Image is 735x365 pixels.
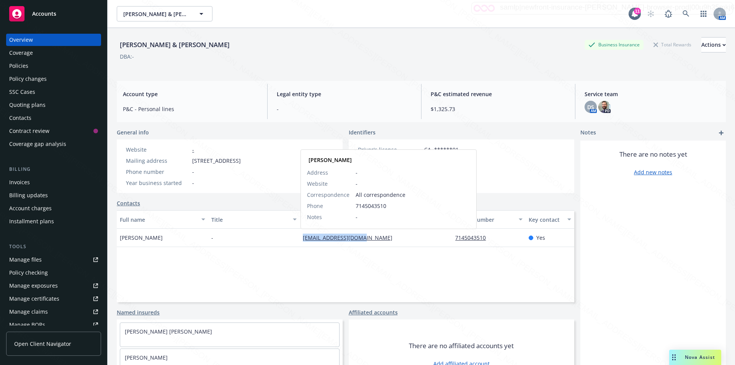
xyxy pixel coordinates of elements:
a: Manage exposures [6,280,101,292]
div: SSC Cases [9,86,35,98]
span: [STREET_ADDRESS] [192,157,241,165]
div: Mailing address [126,157,189,165]
a: Affiliated accounts [349,308,398,316]
div: Coverage gap analysis [9,138,66,150]
span: [PERSON_NAME] & [PERSON_NAME] [123,10,189,18]
span: 7145043510 [356,202,470,210]
div: Total Rewards [650,40,695,49]
a: Manage BORs [6,319,101,331]
div: Overview [9,34,33,46]
span: Service team [585,90,720,98]
span: P&C estimated revenue [431,90,566,98]
a: Manage certificates [6,293,101,305]
span: Accounts [32,11,56,17]
a: Installment plans [6,215,101,228]
button: Nova Assist [669,350,721,365]
span: General info [117,128,149,136]
div: Year business started [126,179,189,187]
div: Manage claims [9,306,48,318]
span: Address [307,169,328,177]
a: Manage claims [6,306,101,318]
div: Billing updates [9,189,48,201]
span: - [356,213,470,221]
a: [EMAIL_ADDRESS][DOMAIN_NAME] [303,234,399,241]
a: Quoting plans [6,99,101,111]
div: Contract review [9,125,49,137]
button: Key contact [526,210,574,229]
button: Title [208,210,300,229]
span: P&C - Personal lines [123,105,258,113]
div: Policy changes [9,73,47,85]
span: - [211,234,213,242]
div: Account charges [9,202,52,214]
span: - [277,105,412,113]
strong: [PERSON_NAME] [309,156,352,164]
span: - [192,168,194,176]
button: [PERSON_NAME] & [PERSON_NAME] [117,6,212,21]
div: DBA: - [120,52,134,61]
a: Start snowing [643,6,658,21]
div: 11 [634,8,641,15]
div: Drag to move [669,350,679,365]
div: Billing [6,165,101,173]
a: Contacts [117,199,140,207]
a: add [717,128,726,137]
span: Nova Assist [685,354,715,360]
a: Coverage gap analysis [6,138,101,150]
button: Full name [117,210,208,229]
a: Coverage [6,47,101,59]
div: Driver's license [358,146,421,154]
span: Notes [580,128,596,137]
div: Contacts [9,112,31,124]
a: Policy checking [6,267,101,279]
div: Website [126,146,189,154]
span: - [356,180,470,188]
button: Actions [701,37,726,52]
a: Accounts [6,3,101,25]
a: Named insureds [117,308,160,316]
div: Manage BORs [9,319,45,331]
div: Tools [6,243,101,250]
div: Coverage [9,47,33,59]
a: 7145043510 [455,234,492,241]
button: Email [300,210,452,229]
span: Open Client Navigator [14,340,71,348]
div: [PERSON_NAME] & [PERSON_NAME] [117,40,233,50]
span: Yes [536,234,545,242]
span: Legal entity type [277,90,412,98]
a: Policies [6,60,101,72]
span: - [192,179,194,187]
div: Full name [120,216,197,224]
div: Manage exposures [9,280,58,292]
a: Account charges [6,202,101,214]
div: Key contact [529,216,563,224]
div: Manage certificates [9,293,59,305]
a: Switch app [696,6,711,21]
a: Contract review [6,125,101,137]
span: Notes [307,213,322,221]
a: Policy changes [6,73,101,85]
div: Manage files [9,254,42,266]
span: $1,325.73 [431,105,566,113]
span: Account type [123,90,258,98]
div: Quoting plans [9,99,46,111]
span: DS [587,103,594,111]
a: Overview [6,34,101,46]
a: [PERSON_NAME] [125,354,168,361]
a: Invoices [6,176,101,188]
a: Billing updates [6,189,101,201]
div: Business Insurance [585,40,644,49]
div: Phone number [126,168,189,176]
div: Invoices [9,176,30,188]
a: Report a Bug [661,6,676,21]
a: Add new notes [634,168,672,176]
button: Phone number [452,210,525,229]
span: Phone [307,202,323,210]
a: - [192,146,194,153]
div: Phone number [455,216,514,224]
span: Correspondence [307,191,350,199]
span: There are no notes yet [619,150,687,159]
a: Contacts [6,112,101,124]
